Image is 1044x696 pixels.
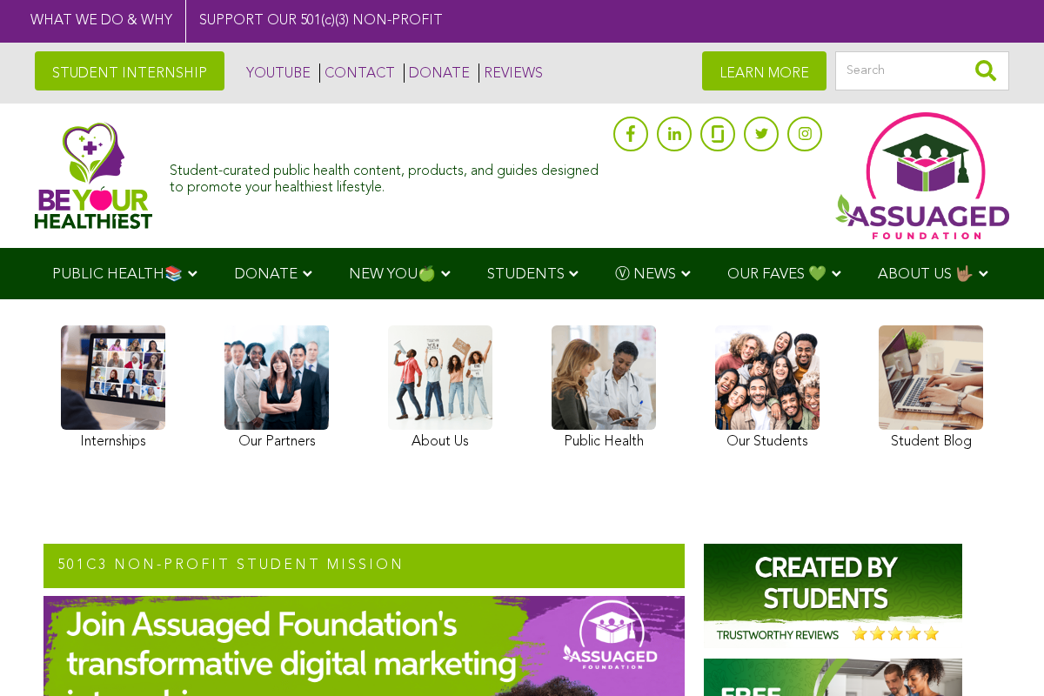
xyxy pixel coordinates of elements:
[242,64,311,83] a: YOUTUBE
[835,112,1009,239] img: Assuaged App
[727,267,826,282] span: OUR FAVES 💚
[234,267,298,282] span: DONATE
[704,544,962,648] img: Assuaged-Foundation-Student-Internship-Opportunity-Reviews-Mission-GIPHY-2
[404,64,470,83] a: DONATE
[319,64,395,83] a: CONTACT
[878,267,974,282] span: ABOUT US 🤟🏽
[35,51,224,90] a: STUDENT INTERNSHIP
[712,125,724,143] img: glassdoor
[835,51,1009,90] input: Search
[26,248,1018,299] div: Navigation Menu
[702,51,826,90] a: LEARN MORE
[957,612,1044,696] iframe: Chat Widget
[52,267,183,282] span: PUBLIC HEALTH📚
[478,64,543,83] a: REVIEWS
[349,267,436,282] span: NEW YOU🍏
[43,544,685,589] h2: 501c3 NON-PROFIT STUDENT MISSION
[170,155,605,197] div: Student-curated public health content, products, and guides designed to promote your healthiest l...
[487,267,565,282] span: STUDENTS
[615,267,676,282] span: Ⓥ NEWS
[35,122,152,229] img: Assuaged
